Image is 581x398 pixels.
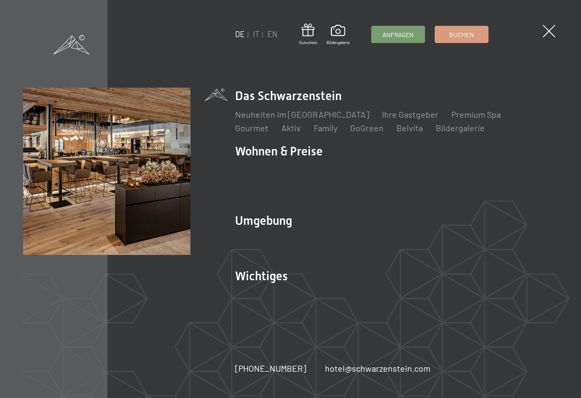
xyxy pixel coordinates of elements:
[235,30,245,39] a: DE
[253,30,259,39] a: IT
[382,30,414,39] span: Anfragen
[299,40,317,46] span: Gutschein
[325,363,430,374] a: hotel@schwarzenstein.com
[435,26,488,42] a: Buchen
[327,25,350,45] a: Bildergalerie
[436,123,485,133] a: Bildergalerie
[235,109,369,119] a: Neuheiten im [GEOGRAPHIC_DATA]
[23,88,190,255] img: Wellnesshotel Südtirol SCHWARZENSTEIN - Wellnessurlaub in den Alpen, Wandern und Wellness
[451,109,501,119] a: Premium Spa
[281,123,301,133] a: Aktiv
[235,123,268,133] a: Gourmet
[350,123,384,133] a: GoGreen
[314,123,337,133] a: Family
[267,30,278,39] a: EN
[382,109,438,119] a: Ihre Gastgeber
[299,24,317,46] a: Gutschein
[327,40,350,46] span: Bildergalerie
[372,26,424,42] a: Anfragen
[396,123,423,133] a: Belvita
[449,30,474,39] span: Buchen
[235,363,306,373] span: [PHONE_NUMBER]
[235,363,306,374] a: [PHONE_NUMBER]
